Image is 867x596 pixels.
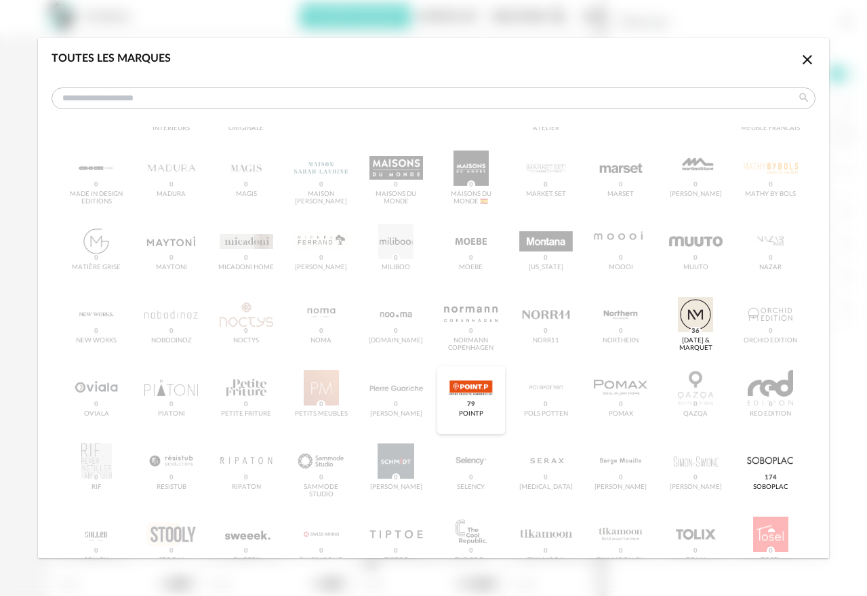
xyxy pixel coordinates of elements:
div: Soboplac [753,483,788,492]
span: 174 [763,473,779,483]
span: 79 [465,400,477,410]
div: Toutes les marques [52,52,171,66]
span: 36 [689,327,702,336]
div: dialog [38,38,829,558]
div: [DATE] & Marquet [666,337,725,353]
span: Close icon [799,54,815,64]
div: PointP [459,410,483,418]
